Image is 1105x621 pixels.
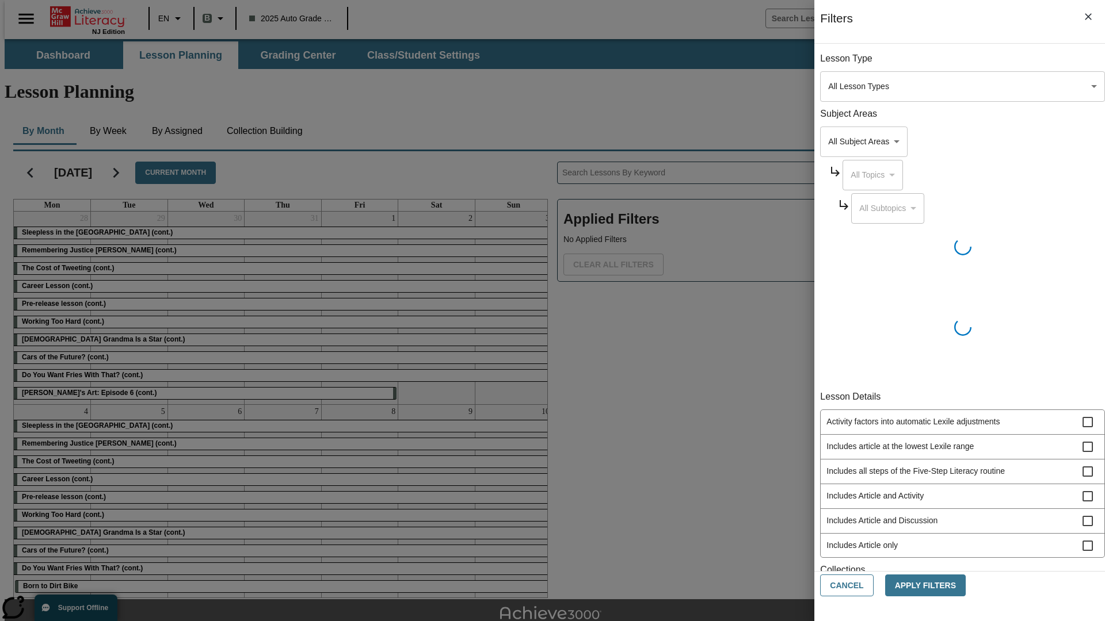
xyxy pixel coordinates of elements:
p: Subject Areas [820,108,1105,121]
button: Close Filters side menu [1076,5,1100,29]
span: Includes Article and Activity [826,490,1083,502]
div: Select a Subject Area [820,126,908,157]
button: Apply Filters [885,574,966,597]
div: Includes Article only [821,534,1104,558]
button: Cancel [820,574,873,597]
span: Includes Article and Discussion [826,515,1083,527]
h1: Filters [820,11,853,43]
p: Collections [820,563,1105,577]
span: Includes all steps of the Five-Step Literacy routine [826,465,1083,477]
div: Select a lesson type [820,71,1105,102]
p: Lesson Details [820,390,1105,404]
div: Select a Subject Area [851,193,924,224]
div: Includes Article and Discussion [821,509,1104,534]
ul: Lesson Details [820,409,1105,558]
span: Includes article at the lowest Lexile range [826,440,1083,453]
div: Includes all steps of the Five-Step Literacy routine [821,459,1104,484]
span: Activity factors into automatic Lexile adjustments [826,416,1083,428]
div: Activity factors into automatic Lexile adjustments [821,410,1104,435]
div: Includes Article and Activity [821,484,1104,509]
span: Includes Article only [826,539,1083,551]
p: Lesson Type [820,52,1105,66]
div: Select a Subject Area [843,160,903,190]
div: Includes article at the lowest Lexile range [821,435,1104,459]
